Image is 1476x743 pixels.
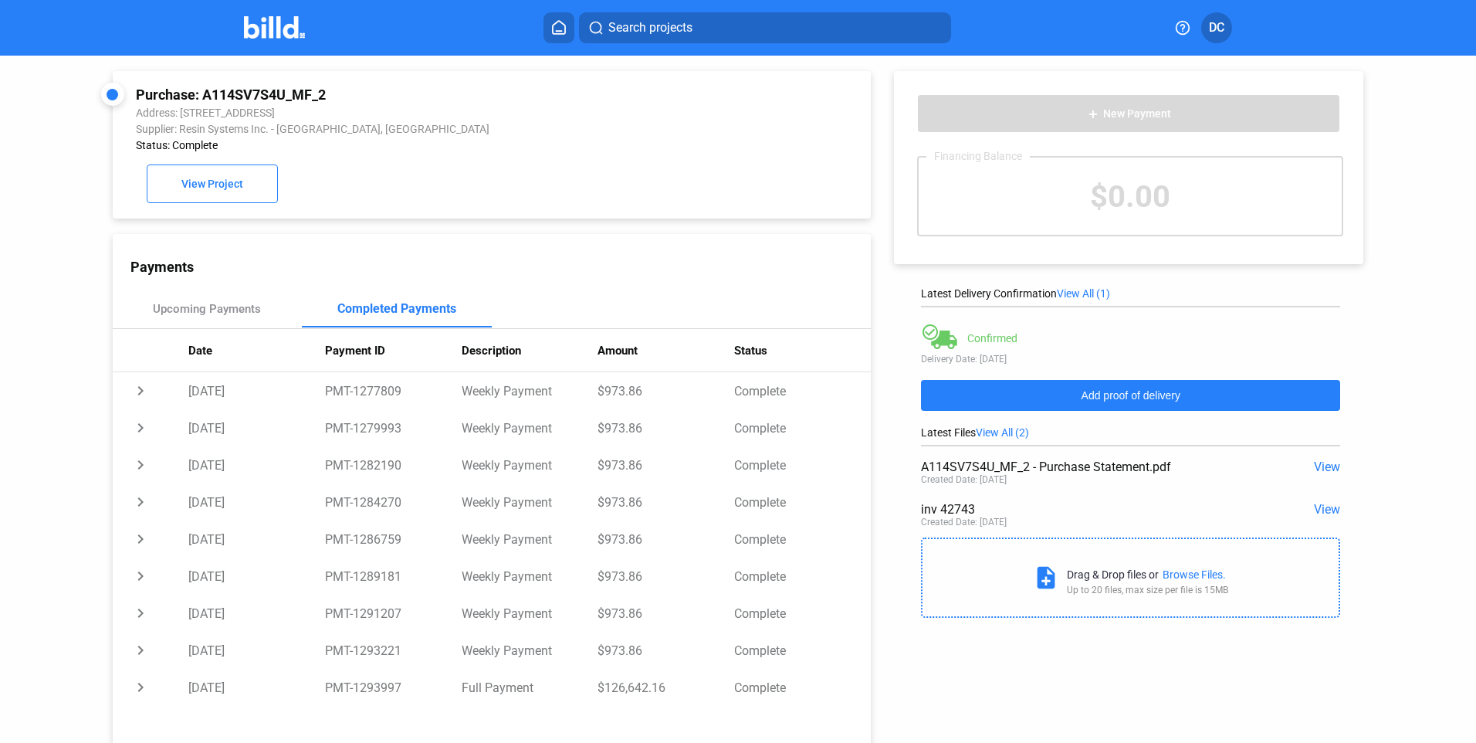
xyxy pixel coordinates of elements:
[462,521,598,558] td: Weekly Payment
[325,483,462,521] td: PMT-1284270
[130,259,871,275] div: Payments
[967,332,1017,344] div: Confirmed
[921,354,1340,365] div: Delivery Date: [DATE]
[598,446,734,483] td: $973.86
[1103,108,1171,120] span: New Payment
[734,372,871,409] td: Complete
[598,669,734,706] td: $126,642.16
[337,301,456,316] div: Completed Payments
[136,107,706,119] div: Address: [STREET_ADDRESS]
[917,94,1340,133] button: New Payment
[136,139,706,151] div: Status: Complete
[921,380,1340,411] button: Add proof of delivery
[921,460,1257,474] div: A114SV7S4U_MF_2 - Purchase Statement.pdf
[147,165,278,203] button: View Project
[1057,287,1110,300] span: View All (1)
[1314,502,1340,517] span: View
[325,372,462,409] td: PMT-1277809
[921,426,1340,439] div: Latest Files
[462,446,598,483] td: Weekly Payment
[188,632,325,669] td: [DATE]
[598,409,734,446] td: $973.86
[325,595,462,632] td: PMT-1291207
[325,632,462,669] td: PMT-1293221
[462,483,598,521] td: Weekly Payment
[462,329,598,372] th: Description
[598,632,734,669] td: $973.86
[734,329,871,372] th: Status
[188,372,325,409] td: [DATE]
[188,669,325,706] td: [DATE]
[921,502,1257,517] div: inv 42743
[598,329,734,372] th: Amount
[188,329,325,372] th: Date
[188,558,325,595] td: [DATE]
[325,409,462,446] td: PMT-1279993
[734,521,871,558] td: Complete
[462,632,598,669] td: Weekly Payment
[608,19,692,37] span: Search projects
[1067,585,1228,595] div: Up to 20 files, max size per file is 15MB
[598,483,734,521] td: $973.86
[734,558,871,595] td: Complete
[1067,568,1159,581] div: Drag & Drop files or
[921,517,1007,528] div: Created Date: [DATE]
[919,158,1342,235] div: $0.00
[153,302,261,316] div: Upcoming Payments
[462,372,598,409] td: Weekly Payment
[462,669,598,706] td: Full Payment
[1209,19,1224,37] span: DC
[1082,389,1180,402] span: Add proof of delivery
[325,669,462,706] td: PMT-1293997
[1314,460,1340,474] span: View
[325,521,462,558] td: PMT-1286759
[188,483,325,521] td: [DATE]
[462,409,598,446] td: Weekly Payment
[734,446,871,483] td: Complete
[598,558,734,595] td: $973.86
[136,87,706,103] div: Purchase: A114SV7S4U_MF_2
[734,632,871,669] td: Complete
[598,521,734,558] td: $973.86
[188,521,325,558] td: [DATE]
[325,329,462,372] th: Payment ID
[188,595,325,632] td: [DATE]
[462,558,598,595] td: Weekly Payment
[1201,12,1232,43] button: DC
[325,446,462,483] td: PMT-1282190
[188,409,325,446] td: [DATE]
[1033,565,1059,591] mat-icon: note_add
[921,474,1007,485] div: Created Date: [DATE]
[188,446,325,483] td: [DATE]
[325,558,462,595] td: PMT-1289181
[598,595,734,632] td: $973.86
[1163,568,1226,581] div: Browse Files.
[734,595,871,632] td: Complete
[598,372,734,409] td: $973.86
[921,287,1340,300] div: Latest Delivery Confirmation
[579,12,951,43] button: Search projects
[734,483,871,521] td: Complete
[181,178,243,191] span: View Project
[244,16,305,39] img: Billd Company Logo
[1087,108,1099,120] mat-icon: add
[926,150,1030,162] div: Financing Balance
[136,123,706,135] div: Supplier: Resin Systems Inc. - [GEOGRAPHIC_DATA], [GEOGRAPHIC_DATA]
[734,409,871,446] td: Complete
[462,595,598,632] td: Weekly Payment
[976,426,1029,439] span: View All (2)
[734,669,871,706] td: Complete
